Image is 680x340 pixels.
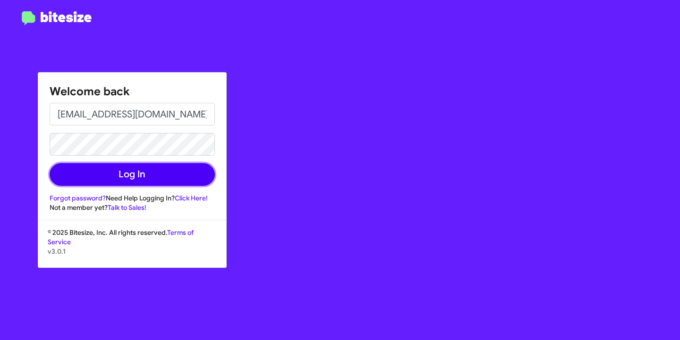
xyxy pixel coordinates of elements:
[50,84,215,99] h1: Welcome back
[50,163,215,186] button: Log In
[38,228,226,267] div: © 2025 Bitesize, Inc. All rights reserved.
[50,203,215,212] div: Not a member yet?
[48,247,217,256] p: v3.0.1
[50,103,215,125] input: Email address
[50,193,215,203] div: Need Help Logging In?
[108,203,146,212] a: Talk to Sales!
[175,194,208,202] a: Click Here!
[50,194,106,202] a: Forgot password?
[48,228,194,246] a: Terms of Service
